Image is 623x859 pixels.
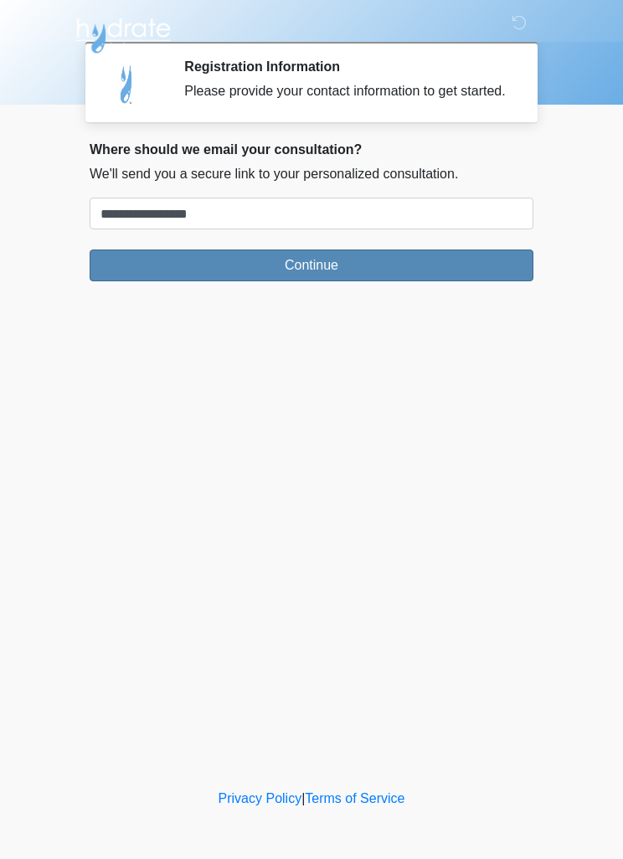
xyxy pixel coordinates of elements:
[90,164,533,184] p: We'll send you a secure link to your personalized consultation.
[184,81,508,101] div: Please provide your contact information to get started.
[102,59,152,109] img: Agent Avatar
[73,13,173,54] img: Hydrate IV Bar - Scottsdale Logo
[219,791,302,805] a: Privacy Policy
[305,791,404,805] a: Terms of Service
[90,249,533,281] button: Continue
[301,791,305,805] a: |
[90,141,533,157] h2: Where should we email your consultation?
